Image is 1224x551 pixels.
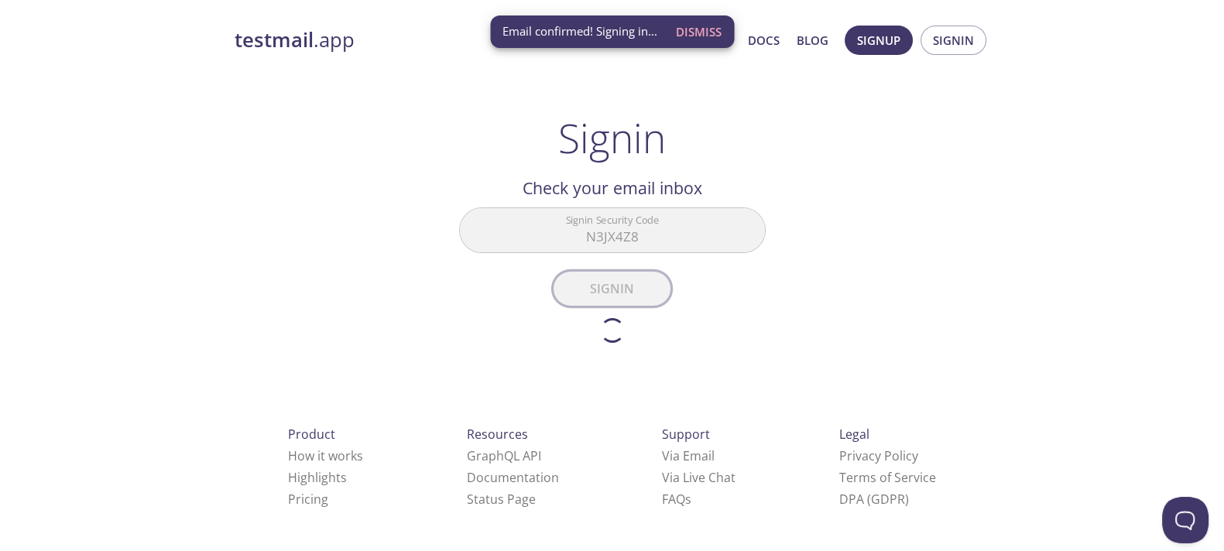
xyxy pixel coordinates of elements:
[1162,497,1209,543] iframe: Help Scout Beacon - Open
[288,426,335,443] span: Product
[839,447,918,464] a: Privacy Policy
[685,491,691,508] span: s
[670,17,728,46] button: Dismiss
[467,447,541,464] a: GraphQL API
[839,426,869,443] span: Legal
[467,491,536,508] a: Status Page
[662,426,710,443] span: Support
[467,469,559,486] a: Documentation
[288,491,328,508] a: Pricing
[921,26,986,55] button: Signin
[459,175,766,201] h2: Check your email inbox
[662,447,715,464] a: Via Email
[748,30,780,50] a: Docs
[797,30,828,50] a: Blog
[845,26,913,55] button: Signup
[558,115,666,161] h1: Signin
[676,22,722,42] span: Dismiss
[839,469,936,486] a: Terms of Service
[502,23,657,39] span: Email confirmed! Signing in...
[857,30,900,50] span: Signup
[662,469,735,486] a: Via Live Chat
[467,426,528,443] span: Resources
[235,27,598,53] a: testmail.app
[662,491,691,508] a: FAQ
[839,491,909,508] a: DPA (GDPR)
[288,469,347,486] a: Highlights
[235,26,314,53] strong: testmail
[288,447,363,464] a: How it works
[933,30,974,50] span: Signin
